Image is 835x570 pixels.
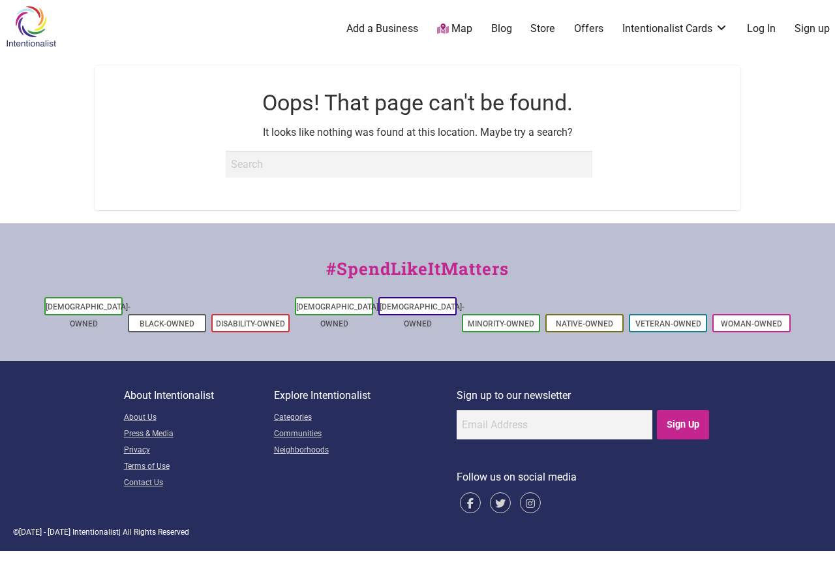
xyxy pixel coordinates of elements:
p: About Intentionalist [124,387,274,404]
p: Sign up to our newsletter [457,387,712,404]
div: © | All Rights Reserved [13,526,822,538]
a: Blog [491,22,512,36]
a: Veteran-Owned [635,319,701,328]
a: Communities [274,426,457,443]
a: About Us [124,410,274,426]
input: Email Address [457,410,652,439]
a: Woman-Owned [721,319,782,328]
a: Neighborhoods [274,443,457,459]
input: Sign Up [657,410,710,439]
a: Terms of Use [124,459,274,475]
a: Press & Media [124,426,274,443]
a: Categories [274,410,457,426]
a: Log In [747,22,776,36]
a: [DEMOGRAPHIC_DATA]-Owned [296,302,381,328]
span: [DATE] - [DATE] [19,528,70,537]
a: Map [437,22,472,37]
a: Sign up [795,22,830,36]
h1: Oops! That page can't be found. [130,87,705,119]
a: Store [530,22,555,36]
a: [DEMOGRAPHIC_DATA]-Owned [46,302,130,328]
span: Intentionalist [72,528,119,537]
a: Minority-Owned [468,319,534,328]
input: Search [226,151,592,177]
a: Offers [574,22,603,36]
p: Explore Intentionalist [274,387,457,404]
a: Add a Business [346,22,418,36]
a: Black-Owned [140,319,194,328]
a: Disability-Owned [216,319,285,328]
a: Contact Us [124,475,274,492]
a: Privacy [124,443,274,459]
a: Native-Owned [556,319,613,328]
p: It looks like nothing was found at this location. Maybe try a search? [130,124,705,141]
a: Intentionalist Cards [622,22,728,36]
a: [DEMOGRAPHIC_DATA]-Owned [380,302,464,328]
p: Follow us on social media [457,469,712,486]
